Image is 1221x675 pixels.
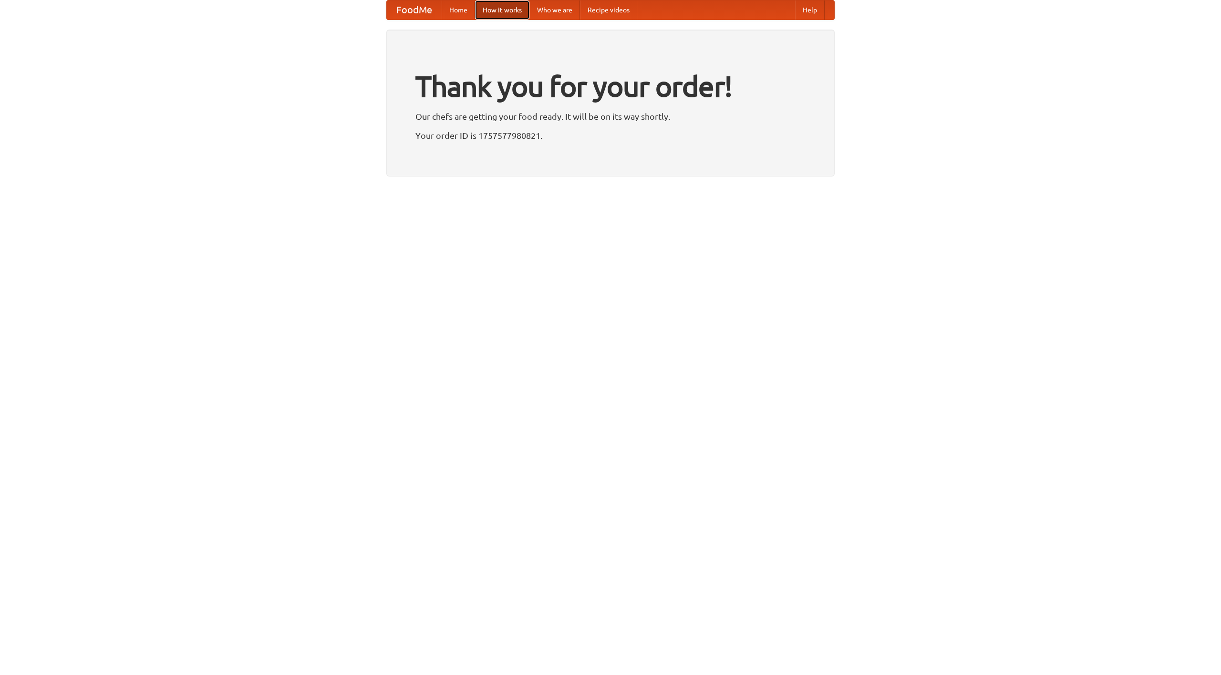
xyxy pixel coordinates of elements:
[415,63,806,109] h1: Thank you for your order!
[415,128,806,143] p: Your order ID is 1757577980821.
[580,0,637,20] a: Recipe videos
[529,0,580,20] a: Who we are
[442,0,475,20] a: Home
[795,0,825,20] a: Help
[475,0,529,20] a: How it works
[387,0,442,20] a: FoodMe
[415,109,806,124] p: Our chefs are getting your food ready. It will be on its way shortly.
